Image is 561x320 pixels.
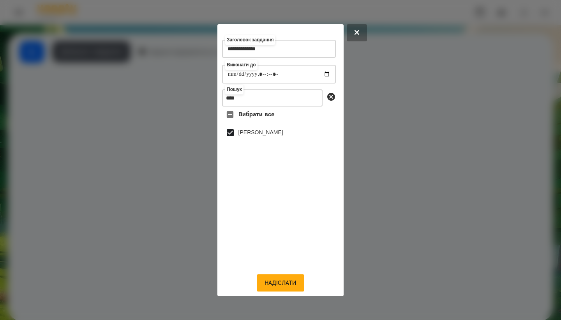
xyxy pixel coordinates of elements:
label: Пошук [225,85,243,94]
label: Виконати до [225,60,258,70]
span: Вибрати все [238,110,275,119]
label: Заголовок завдання [225,35,275,45]
label: [PERSON_NAME] [238,128,283,136]
button: Надіслати [257,274,304,292]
